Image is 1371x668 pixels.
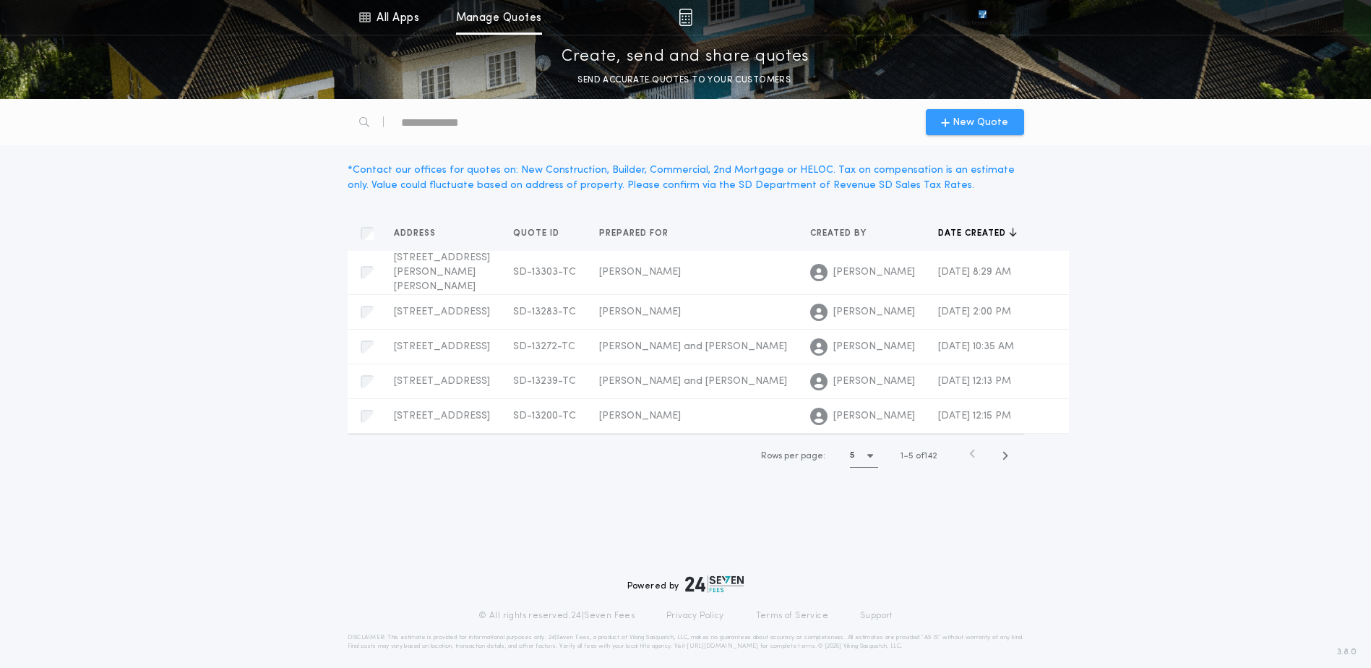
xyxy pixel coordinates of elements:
[810,226,877,241] button: Created by
[850,448,855,463] h1: 5
[679,9,692,26] img: img
[833,409,915,424] span: [PERSON_NAME]
[394,341,490,352] span: [STREET_ADDRESS]
[394,307,490,317] span: [STREET_ADDRESS]
[394,411,490,421] span: [STREET_ADDRESS]
[833,340,915,354] span: [PERSON_NAME]
[850,445,878,468] button: 5
[348,633,1024,651] p: DISCLAIMER: This estimate is provided for informational purposes only. 24|Seven Fees, a product o...
[833,305,915,320] span: [PERSON_NAME]
[926,109,1024,135] button: New Quote
[938,341,1014,352] span: [DATE] 10:35 AM
[938,228,1009,239] span: Date created
[599,376,787,387] span: [PERSON_NAME] and [PERSON_NAME]
[916,450,937,463] span: of 142
[599,267,681,278] span: [PERSON_NAME]
[513,411,576,421] span: SD-13200-TC
[599,341,787,352] span: [PERSON_NAME] and [PERSON_NAME]
[513,341,575,352] span: SD-13272-TC
[761,452,825,461] span: Rows per page:
[666,610,724,622] a: Privacy Policy
[513,226,570,241] button: Quote ID
[627,575,744,593] div: Powered by
[478,610,635,622] p: © All rights reserved. 24|Seven Fees
[348,163,1024,193] div: * Contact our offices for quotes on: New Construction, Builder, Commercial, 2nd Mortgage or HELOC...
[1337,646,1357,659] span: 3.8.0
[599,307,681,317] span: [PERSON_NAME]
[756,610,828,622] a: Terms of Service
[513,267,576,278] span: SD-13303-TC
[860,610,893,622] a: Support
[394,376,490,387] span: [STREET_ADDRESS]
[577,73,793,87] p: SEND ACCURATE QUOTES TO YOUR CUSTOMERS.
[938,267,1011,278] span: [DATE] 8:29 AM
[938,411,1011,421] span: [DATE] 12:15 PM
[938,226,1017,241] button: Date created
[687,643,758,649] a: [URL][DOMAIN_NAME]
[833,374,915,389] span: [PERSON_NAME]
[513,307,576,317] span: SD-13283-TC
[901,452,903,461] span: 1
[938,307,1011,317] span: [DATE] 2:00 PM
[394,252,490,292] span: [STREET_ADDRESS][PERSON_NAME][PERSON_NAME]
[599,228,671,239] span: Prepared for
[908,452,914,461] span: 5
[513,376,576,387] span: SD-13239-TC
[685,575,744,593] img: logo
[833,265,915,280] span: [PERSON_NAME]
[562,46,809,69] p: Create, send and share quotes
[810,228,869,239] span: Created by
[952,10,1013,25] img: vs-icon
[599,411,681,421] span: [PERSON_NAME]
[938,376,1011,387] span: [DATE] 12:13 PM
[513,228,562,239] span: Quote ID
[394,228,439,239] span: Address
[394,226,447,241] button: Address
[953,115,1008,130] span: New Quote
